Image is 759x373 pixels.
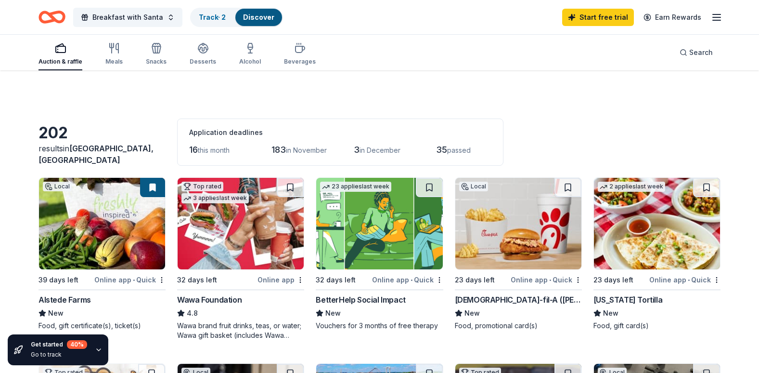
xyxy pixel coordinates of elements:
div: Meals [105,58,123,66]
div: Top rated [181,182,223,191]
span: 183 [271,145,286,155]
span: New [464,307,480,319]
div: Online app Quick [372,274,443,286]
button: Auction & raffle [39,39,82,70]
div: 202 [39,123,166,143]
button: Search [672,43,720,62]
div: 32 days left [316,274,356,286]
span: this month [198,146,230,154]
a: Image for California Tortilla2 applieslast week23 days leftOnline app•Quick[US_STATE] TortillaNew... [593,177,720,331]
div: Local [43,182,72,191]
span: New [48,307,64,319]
button: Breakfast with Santa [73,8,182,27]
div: Online app [257,274,304,286]
span: Breakfast with Santa [92,12,163,23]
div: Get started [31,340,87,349]
span: • [688,276,690,284]
button: Meals [105,39,123,70]
img: Image for California Tortilla [594,178,720,269]
span: 16 [189,145,198,155]
a: Track· 2 [199,13,226,21]
div: 23 applies last week [320,182,391,192]
button: Alcohol [239,39,261,70]
div: Online app Quick [649,274,720,286]
span: New [603,307,618,319]
span: • [549,276,551,284]
img: Image for BetterHelp Social Impact [316,178,442,269]
a: Start free trial [562,9,634,26]
img: Image for Wawa Foundation [178,178,304,269]
span: passed [447,146,471,154]
a: Discover [243,13,274,21]
div: Food, gift card(s) [593,321,720,331]
button: Beverages [284,39,316,70]
span: 4.8 [187,307,198,319]
span: in November [286,146,327,154]
div: Local [459,182,488,191]
button: Track· 2Discover [190,8,283,27]
div: Online app Quick [511,274,582,286]
a: Image for Alstede FarmsLocal39 days leftOnline app•QuickAlstede FarmsNewFood, gift certificate(s)... [39,177,166,331]
span: • [133,276,135,284]
img: Image for Alstede Farms [39,178,165,269]
div: [DEMOGRAPHIC_DATA]-fil-A ([PERSON_NAME][GEOGRAPHIC_DATA]) [455,294,582,306]
a: Image for Chick-fil-A (Morris Plains)Local23 days leftOnline app•Quick[DEMOGRAPHIC_DATA]-fil-A ([... [455,177,582,331]
div: Wawa Foundation [177,294,242,306]
div: Alstede Farms [39,294,91,306]
div: 2 applies last week [598,182,665,192]
a: Image for Wawa FoundationTop rated3 applieslast week32 days leftOnline appWawa Foundation4.8Wawa ... [177,177,304,340]
div: Auction & raffle [39,58,82,66]
a: Home [39,6,65,28]
div: 3 applies last week [181,193,249,203]
div: results [39,143,166,166]
div: 23 days left [455,274,495,286]
a: Earn Rewards [638,9,707,26]
div: Desserts [190,58,216,66]
div: Application deadlines [189,127,491,138]
img: Image for Chick-fil-A (Morris Plains) [455,178,581,269]
div: 32 days left [177,274,217,286]
div: [US_STATE] Tortilla [593,294,662,306]
div: BetterHelp Social Impact [316,294,405,306]
span: 3 [354,145,360,155]
div: Online app Quick [94,274,166,286]
div: Alcohol [239,58,261,66]
div: Snacks [146,58,167,66]
div: 40 % [67,340,87,349]
span: • [411,276,412,284]
div: Beverages [284,58,316,66]
span: 35 [436,145,447,155]
div: Go to track [31,351,87,359]
span: [GEOGRAPHIC_DATA], [GEOGRAPHIC_DATA] [39,144,154,165]
span: in December [360,146,400,154]
div: 39 days left [39,274,78,286]
div: Food, gift certificate(s), ticket(s) [39,321,166,331]
div: Wawa brand fruit drinks, teas, or water; Wawa gift basket (includes Wawa products and coupons) [177,321,304,340]
a: Image for BetterHelp Social Impact23 applieslast week32 days leftOnline app•QuickBetterHelp Socia... [316,177,443,331]
span: in [39,144,154,165]
div: Vouchers for 3 months of free therapy [316,321,443,331]
button: Snacks [146,39,167,70]
span: New [325,307,341,319]
div: 23 days left [593,274,633,286]
div: Food, promotional card(s) [455,321,582,331]
button: Desserts [190,39,216,70]
span: Search [689,47,713,58]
